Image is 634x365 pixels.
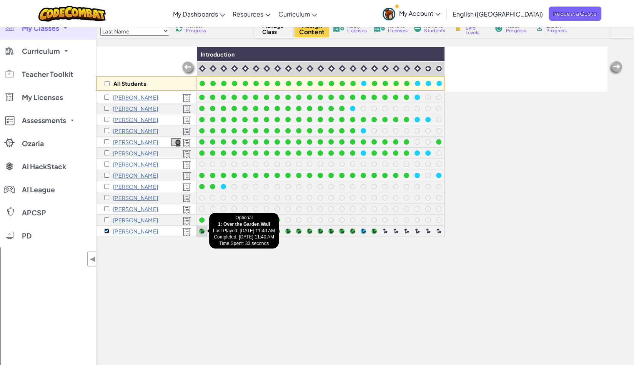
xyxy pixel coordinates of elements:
a: Resources [229,3,274,24]
a: My Account [379,2,444,26]
img: IconIntro.svg [360,65,367,72]
img: IconIntro.svg [371,65,378,72]
img: IconIntro.svg [382,65,389,72]
img: IconIntro.svg [296,65,303,72]
img: IconIntro.svg [242,65,249,72]
div: Home [3,3,161,10]
img: IconIntro.svg [393,65,399,72]
strong: 1: Over the Garden Wall [218,222,270,227]
img: IconIntro.svg [263,65,270,72]
img: IconIntro.svg [199,65,206,72]
img: IconIntro.svg [220,65,227,72]
img: IconIntro.svg [253,65,260,72]
div: Delete [3,39,631,46]
img: CodeCombat logo [38,6,106,22]
img: IconCapstoneLevel.svg [425,65,431,72]
span: My Licenses [22,94,63,101]
div: Options [3,46,631,53]
img: IconIntro.svg [274,65,281,72]
span: AI HackStack [22,163,66,170]
img: IconIntro.svg [414,65,421,72]
img: IconIntro.svg [210,65,216,72]
span: Ozaria [22,140,44,147]
img: IconIntro.svg [231,65,238,72]
span: Curriculum [278,10,310,18]
img: avatar [383,8,395,20]
img: IconIntro.svg [285,65,292,72]
span: Teacher Toolkit [22,71,73,78]
span: My Account [399,9,440,17]
span: Introduction [201,51,235,58]
input: Search outlines [3,10,71,18]
img: IconIntro.svg [339,65,346,72]
span: Resources [233,10,263,18]
div: Sort New > Old [3,25,631,32]
div: Optional Last Played: [DATE] 11:40 AM Completed: [DATE] 11:40 AM Time Spent: 33 seconds [209,213,279,248]
span: My Dashboards [173,10,218,18]
span: ◀ [90,253,96,265]
img: IconIntro.svg [306,65,313,72]
img: IconIntro.svg [317,65,324,72]
a: Curriculum [274,3,321,24]
div: Move To ... [3,32,631,39]
div: Sign out [3,53,631,60]
a: English ([GEOGRAPHIC_DATA]) [449,3,547,24]
div: Sort A > Z [3,18,631,25]
span: My Classes [22,25,59,32]
a: My Dashboards [169,3,229,24]
img: IconIntro.svg [349,65,356,72]
a: Request a Quote [549,7,601,21]
span: English ([GEOGRAPHIC_DATA]) [453,10,543,18]
img: IconIntro.svg [328,65,335,72]
span: Curriculum [22,48,60,55]
span: AI League [22,186,55,193]
img: Arrow_Left_Inactive.png [181,61,196,76]
img: IconIntro.svg [403,65,410,72]
span: Assessments [22,117,66,124]
img: IconCapstoneLevel.svg [436,65,442,72]
p: All Students [113,80,146,87]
